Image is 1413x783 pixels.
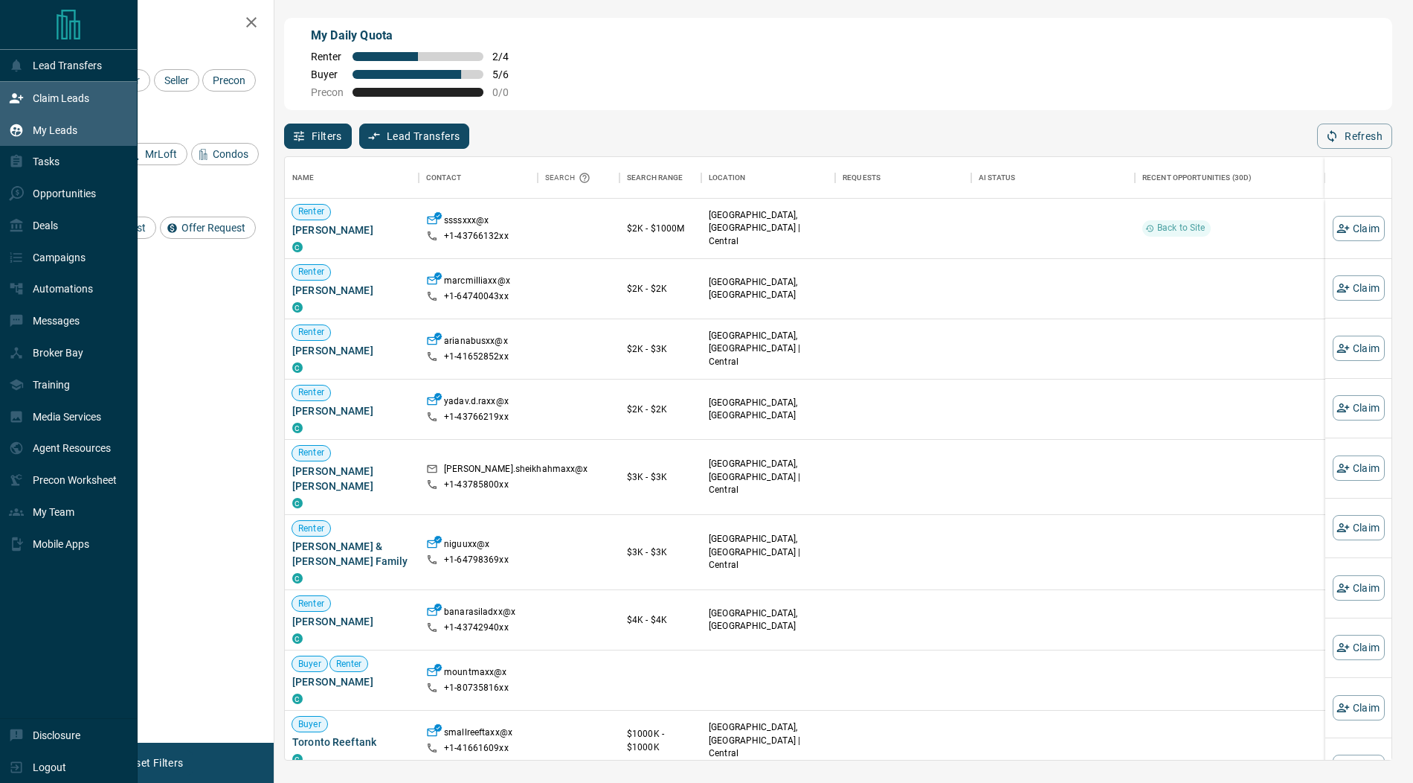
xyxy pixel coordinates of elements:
[292,539,411,569] span: [PERSON_NAME] & [PERSON_NAME] Family
[113,750,193,776] button: Reset Filters
[1333,216,1385,241] button: Claim
[292,498,303,508] div: condos.ca
[311,86,344,98] span: Precon
[444,351,509,363] p: +1- 41652852xx
[292,522,330,535] span: Renter
[1333,635,1385,660] button: Claim
[292,598,330,610] span: Renter
[292,447,330,459] span: Renter
[444,726,512,742] p: smallreeftaxx@x
[444,214,489,230] p: ssssxxx@x
[444,395,509,411] p: yadav.d.raxx@x
[292,386,330,399] span: Renter
[202,69,256,92] div: Precon
[627,157,683,199] div: Search Range
[709,209,828,247] p: [GEOGRAPHIC_DATA], [GEOGRAPHIC_DATA] | Central
[48,15,259,33] h2: Filters
[419,157,538,199] div: Contact
[444,290,509,303] p: +1- 64740043xx
[709,157,745,199] div: Location
[292,614,411,629] span: [PERSON_NAME]
[140,148,182,160] span: MrLoft
[492,68,525,80] span: 5 / 6
[709,330,828,368] p: [GEOGRAPHIC_DATA], [GEOGRAPHIC_DATA] | Central
[444,335,508,351] p: arianabusxx@x
[971,157,1135,199] div: AI Status
[292,423,303,433] div: condos.ca
[1151,222,1211,234] span: Back to Site
[1333,695,1385,720] button: Claim
[426,157,461,199] div: Contact
[176,222,251,234] span: Offer Request
[285,157,419,199] div: Name
[444,275,510,290] p: marcmilliaxx@x
[627,342,694,356] p: $2K - $3K
[292,735,411,750] span: Toronto Reeftank
[292,302,303,313] div: condos.ca
[292,223,411,237] span: [PERSON_NAME]
[330,658,368,671] span: Renter
[545,157,594,199] div: Search
[292,694,303,704] div: condos.ca
[444,742,509,755] p: +1- 41661609xx
[359,124,470,149] button: Lead Transfers
[627,403,694,416] p: $2K - $2K
[311,68,344,80] span: Buyer
[1135,157,1325,199] div: Recent Opportunities (30d)
[160,217,256,239] div: Offer Request
[843,157,881,199] div: Requests
[444,463,588,479] p: [PERSON_NAME].sheikhahmaxx@x
[835,157,971,199] div: Requests
[444,682,509,694] p: +1- 80735816xx
[709,276,828,301] p: [GEOGRAPHIC_DATA], [GEOGRAPHIC_DATA]
[1333,515,1385,540] button: Claim
[627,727,694,754] p: $1000K - $1000K
[311,51,344,63] span: Renter
[627,613,694,627] p: $4K - $4K
[627,546,694,559] p: $3K - $3K
[444,621,509,634] p: +1- 43742940xx
[207,74,251,86] span: Precon
[444,479,509,491] p: +1- 43785800xx
[292,403,411,418] span: [PERSON_NAME]
[292,718,327,731] span: Buyer
[292,362,303,373] div: condos.ca
[709,533,828,571] p: [GEOGRAPHIC_DATA], [GEOGRAPHIC_DATA] | Central
[492,86,525,98] span: 0 / 0
[627,470,694,484] p: $3K - $3K
[154,69,199,92] div: Seller
[292,157,315,199] div: Name
[619,157,701,199] div: Search Range
[123,143,187,165] div: MrLoft
[292,326,330,339] span: Renter
[284,124,352,149] button: Filters
[207,148,254,160] span: Condos
[292,266,330,278] span: Renter
[709,607,828,633] p: [GEOGRAPHIC_DATA], [GEOGRAPHIC_DATA]
[1142,157,1252,199] div: Recent Opportunities (30d)
[292,205,330,218] span: Renter
[709,721,828,759] p: [GEOGRAPHIC_DATA], [GEOGRAPHIC_DATA] | Central
[292,242,303,252] div: condos.ca
[444,230,509,243] p: +1- 43766132xx
[292,674,411,689] span: [PERSON_NAME]
[292,754,303,764] div: condos.ca
[1333,456,1385,481] button: Claim
[444,554,509,566] p: +1- 64798369xx
[191,143,259,165] div: Condos
[311,27,525,45] p: My Daily Quota
[1333,755,1385,780] button: Claim
[292,283,411,298] span: [PERSON_NAME]
[1333,275,1385,301] button: Claim
[444,411,509,424] p: +1- 43766219xx
[627,282,694,295] p: $2K - $2K
[1317,124,1392,149] button: Refresh
[292,658,327,671] span: Buyer
[627,222,694,235] p: $2K - $1000M
[1333,336,1385,361] button: Claim
[292,633,303,644] div: condos.ca
[292,464,411,493] span: [PERSON_NAME] [PERSON_NAME]
[292,343,411,358] span: [PERSON_NAME]
[444,606,515,621] p: banarasiladxx@x
[709,458,828,496] p: [GEOGRAPHIC_DATA], [GEOGRAPHIC_DATA] | Central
